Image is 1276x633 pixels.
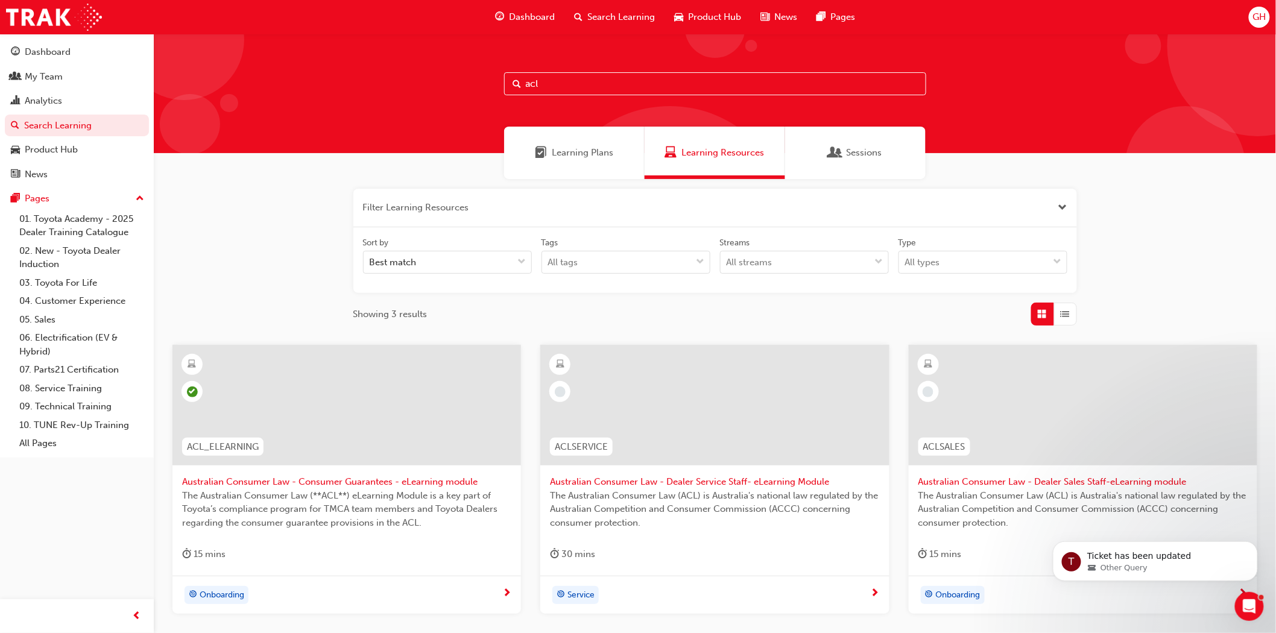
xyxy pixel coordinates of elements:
[172,345,521,614] a: ACL_ELEARNINGAustralian Consumer Law - Consumer Guarantees - eLearning moduleThe Australian Consu...
[905,256,940,269] div: All types
[1235,592,1264,621] iframe: Intercom live chat
[518,254,526,270] span: down-icon
[11,72,20,83] span: people-icon
[875,254,883,270] span: down-icon
[761,10,770,25] span: news-icon
[936,588,981,602] span: Onboarding
[5,90,149,112] a: Analytics
[11,169,20,180] span: news-icon
[133,609,142,624] span: prev-icon
[5,115,149,137] a: Search Learning
[923,386,933,397] span: learningRecordVerb_NONE-icon
[542,237,558,249] div: Tags
[665,146,677,160] span: Learning Resources
[1252,10,1266,24] span: GH
[14,292,149,310] a: 04. Customer Experience
[924,357,932,373] span: learningResourceType_ELEARNING-icon
[14,329,149,361] a: 06. Electrification (EV & Hybrid)
[588,10,655,24] span: Search Learning
[909,345,1257,614] a: ACLSALESAustralian Consumer Law - Dealer Sales Staff-eLearning moduleThe Australian Consumer Law ...
[829,146,841,160] span: Sessions
[14,379,149,398] a: 08. Service Training
[775,10,798,24] span: News
[548,256,578,269] div: All tags
[25,143,78,157] div: Product Hub
[550,475,879,489] span: Australian Consumer Law - Dealer Service Staff- eLearning Module
[925,587,933,603] span: target-icon
[363,237,389,249] div: Sort by
[550,547,595,562] div: 30 mins
[187,440,259,454] span: ACL_ELEARNING
[182,547,226,562] div: 15 mins
[831,10,856,24] span: Pages
[11,121,19,131] span: search-icon
[200,588,244,602] span: Onboarding
[751,5,807,30] a: news-iconNews
[689,10,742,24] span: Product Hub
[1058,201,1067,215] button: Close the filter
[550,489,879,530] span: The Australian Consumer Law (ACL) is Australia's national law regulated by the Australian Competi...
[14,416,149,435] a: 10. TUNE Rev-Up Training
[5,187,149,210] button: Pages
[556,357,564,373] span: learningResourceType_ELEARNING-icon
[696,254,705,270] span: down-icon
[807,5,865,30] a: pages-iconPages
[682,146,765,160] span: Learning Resources
[11,145,20,156] span: car-icon
[6,4,102,31] img: Trak
[14,242,149,274] a: 02. New - Toyota Dealer Induction
[645,127,785,179] a: Learning ResourcesLearning Resources
[918,547,962,562] div: 15 mins
[25,45,71,59] div: Dashboard
[510,10,555,24] span: Dashboard
[817,10,826,25] span: pages-icon
[720,237,750,249] div: Streams
[899,237,917,249] div: Type
[14,361,149,379] a: 07. Parts21 Certification
[14,310,149,329] a: 05. Sales
[136,191,144,207] span: up-icon
[504,127,645,179] a: Learning PlansLearning Plans
[727,256,772,269] div: All streams
[496,10,505,25] span: guage-icon
[11,47,20,58] span: guage-icon
[182,547,191,562] span: duration-icon
[502,588,511,599] span: next-icon
[871,588,880,599] span: next-icon
[14,434,149,453] a: All Pages
[557,587,565,603] span: target-icon
[14,274,149,292] a: 03. Toyota For Life
[486,5,565,30] a: guage-iconDashboard
[575,10,583,25] span: search-icon
[846,146,882,160] span: Sessions
[555,386,566,397] span: learningRecordVerb_NONE-icon
[1038,307,1047,321] span: Grid
[370,256,417,269] div: Best match
[1249,7,1270,28] button: GH
[540,345,889,614] a: ACLSERVICEAustralian Consumer Law - Dealer Service Staff- eLearning ModuleThe Australian Consumer...
[1035,516,1276,600] iframe: Intercom notifications message
[11,194,20,204] span: pages-icon
[5,39,149,187] button: DashboardMy TeamAnalyticsSearch LearningProduct HubNews
[565,5,665,30] a: search-iconSearch Learning
[552,146,613,160] span: Learning Plans
[918,475,1248,489] span: Australian Consumer Law - Dealer Sales Staff-eLearning module
[189,587,197,603] span: target-icon
[1053,254,1062,270] span: down-icon
[5,66,149,88] a: My Team
[14,210,149,242] a: 01. Toyota Academy - 2025 Dealer Training Catalogue
[25,70,63,84] div: My Team
[535,146,547,160] span: Learning Plans
[918,489,1248,530] span: The Australian Consumer Law (ACL) is Australia's national law regulated by the Australian Competi...
[5,41,149,63] a: Dashboard
[187,386,198,397] span: learningRecordVerb_COMPLETE-icon
[665,5,751,30] a: car-iconProduct Hub
[182,475,511,489] span: Australian Consumer Law - Consumer Guarantees - eLearning module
